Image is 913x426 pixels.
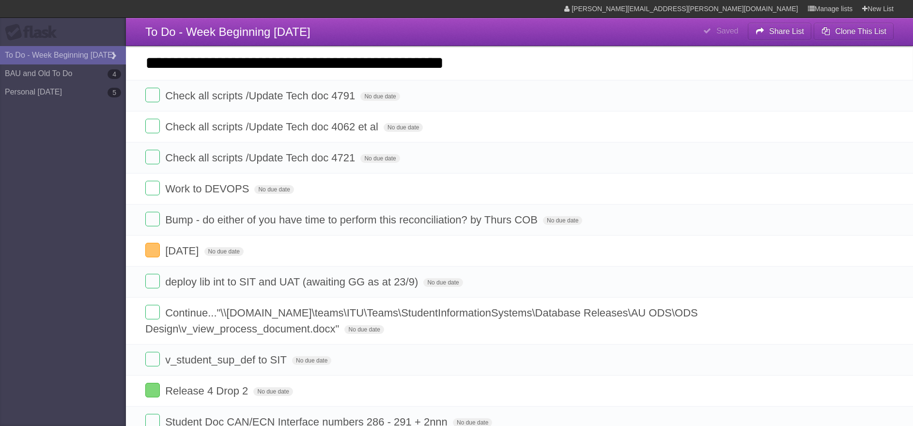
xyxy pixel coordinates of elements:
span: No due date [204,247,244,256]
span: v_student_sup_def to SIT [165,354,289,366]
span: deploy lib int to SIT and UAT (awaiting GG as at 23/9) [165,276,420,288]
span: Bump - do either of you have time to perform this reconciliation? by Thurs COB [165,214,540,226]
span: No due date [254,185,294,194]
label: Done [145,274,160,288]
span: Work to DEVOPS [165,183,251,195]
span: No due date [384,123,423,132]
span: No due date [344,325,384,334]
span: To Do - Week Beginning [DATE] [145,25,310,38]
label: Done [145,305,160,319]
span: Check all scripts /Update Tech doc 4721 [165,152,357,164]
span: No due date [292,356,331,365]
span: [DATE] [165,245,201,257]
label: Done [145,181,160,195]
span: Release 4 Drop 2 [165,385,250,397]
b: Saved [716,27,738,35]
div: Flask [5,24,63,41]
b: Share List [769,27,804,35]
b: 4 [108,69,121,79]
b: 5 [108,88,121,97]
button: Share List [748,23,812,40]
label: Done [145,150,160,164]
button: Clone This List [814,23,894,40]
span: No due date [360,92,400,101]
label: Done [145,88,160,102]
span: No due date [423,278,463,287]
span: Check all scripts /Update Tech doc 4791 [165,90,357,102]
span: No due date [543,216,582,225]
span: No due date [360,154,400,163]
b: Clone This List [835,27,886,35]
label: Done [145,119,160,133]
span: Continue..."\\[DOMAIN_NAME]\teams\ITU\Teams\StudentInformationSystems\Database Releases\AU ODS\OD... [145,307,698,335]
span: Check all scripts /Update Tech doc 4062 et al [165,121,381,133]
label: Done [145,243,160,257]
label: Done [145,212,160,226]
label: Done [145,383,160,397]
span: No due date [253,387,293,396]
label: Done [145,352,160,366]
